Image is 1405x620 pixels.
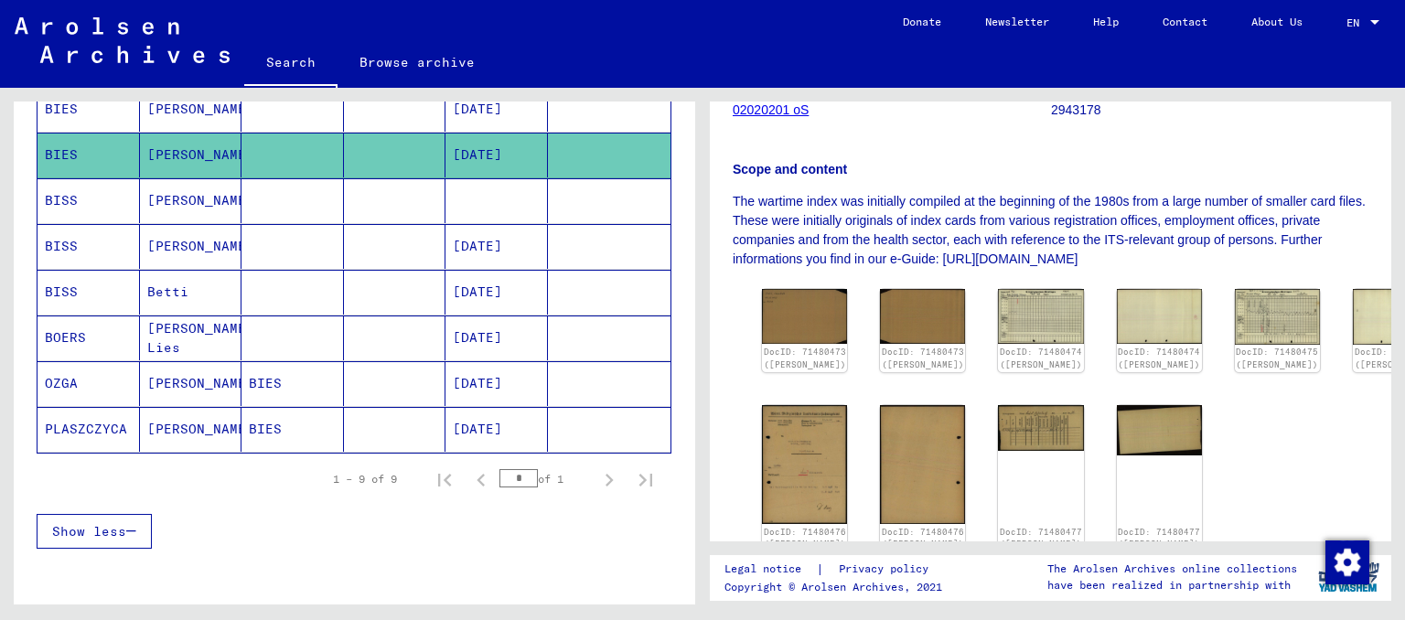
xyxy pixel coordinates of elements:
[38,178,140,223] mat-cell: BISS
[1000,347,1082,369] a: DocID: 71480474 ([PERSON_NAME])
[140,224,242,269] mat-cell: [PERSON_NAME]
[998,405,1083,451] img: 001.jpg
[591,461,627,497] button: Next page
[445,361,548,406] mat-cell: [DATE]
[1117,405,1202,455] img: 002.jpg
[445,315,548,360] mat-cell: [DATE]
[824,560,950,579] a: Privacy policy
[38,87,140,132] mat-cell: BIES
[140,407,242,452] mat-cell: [PERSON_NAME]
[140,270,242,315] mat-cell: Betti
[38,361,140,406] mat-cell: OZGA
[764,347,846,369] a: DocID: 71480473 ([PERSON_NAME])
[445,224,548,269] mat-cell: [DATE]
[499,470,591,487] div: of 1
[724,560,816,579] a: Legal notice
[1235,289,1320,344] img: 001.jpg
[52,523,126,540] span: Show less
[1047,561,1297,577] p: The Arolsen Archives online collections
[733,192,1368,269] p: The wartime index was initially compiled at the beginning of the 1980s from a large number of sma...
[38,224,140,269] mat-cell: BISS
[445,133,548,177] mat-cell: [DATE]
[445,407,548,452] mat-cell: [DATE]
[724,560,950,579] div: |
[880,289,965,344] img: 002.jpg
[140,87,242,132] mat-cell: [PERSON_NAME]
[38,270,140,315] mat-cell: BISS
[1236,347,1318,369] a: DocID: 71480475 ([PERSON_NAME])
[762,289,847,344] img: 001.jpg
[338,40,497,84] a: Browse archive
[1118,527,1200,550] a: DocID: 71480477 ([PERSON_NAME])
[1117,289,1202,344] img: 002.jpg
[733,102,809,117] a: 02020201 oS
[733,162,847,176] b: Scope and content
[998,289,1083,344] img: 001.jpg
[1325,540,1369,584] img: Change consent
[463,461,499,497] button: Previous page
[1314,554,1383,600] img: yv_logo.png
[1118,347,1200,369] a: DocID: 71480474 ([PERSON_NAME])
[1325,540,1368,583] div: Change consent
[1051,101,1368,120] p: 2943178
[1047,577,1297,593] p: have been realized in partnership with
[37,514,152,549] button: Show less
[241,361,344,406] mat-cell: BIES
[241,407,344,452] mat-cell: BIES
[140,178,242,223] mat-cell: [PERSON_NAME]
[880,405,965,524] img: 002.jpg
[426,461,463,497] button: First page
[244,40,338,88] a: Search
[38,133,140,177] mat-cell: BIES
[140,133,242,177] mat-cell: [PERSON_NAME]
[333,471,397,487] div: 1 – 9 of 9
[882,527,964,550] a: DocID: 71480476 ([PERSON_NAME])
[38,407,140,452] mat-cell: PLASZCZYCA
[724,579,950,595] p: Copyright © Arolsen Archives, 2021
[38,315,140,360] mat-cell: BOERS
[764,527,846,550] a: DocID: 71480476 ([PERSON_NAME])
[1346,16,1367,29] span: EN
[140,315,242,360] mat-cell: [PERSON_NAME] Lies
[762,405,847,524] img: 001.jpg
[882,347,964,369] a: DocID: 71480473 ([PERSON_NAME])
[445,270,548,315] mat-cell: [DATE]
[140,361,242,406] mat-cell: [PERSON_NAME]
[445,87,548,132] mat-cell: [DATE]
[627,461,664,497] button: Last page
[15,17,230,63] img: Arolsen_neg.svg
[1000,527,1082,550] a: DocID: 71480477 ([PERSON_NAME])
